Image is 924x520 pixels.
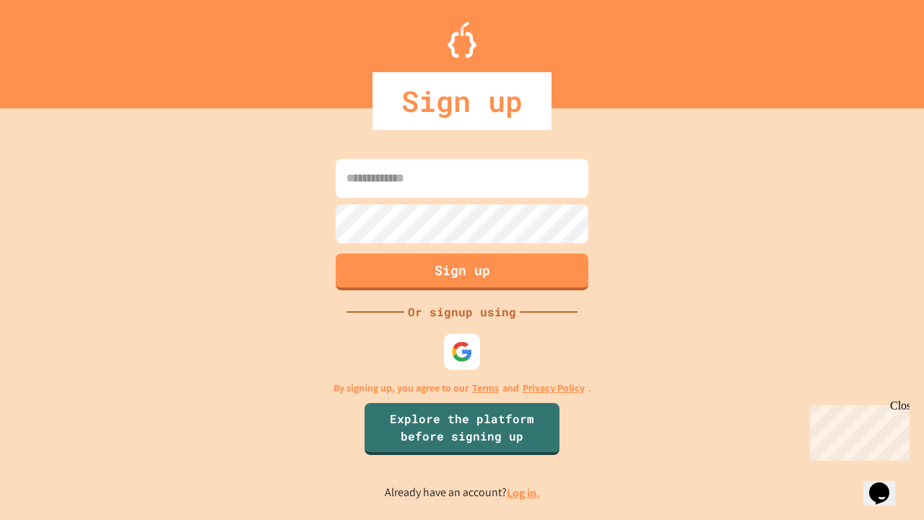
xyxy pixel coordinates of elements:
[372,72,552,130] div: Sign up
[334,381,591,396] p: By signing up, you agree to our and .
[385,484,540,502] p: Already have an account?
[523,381,585,396] a: Privacy Policy
[336,253,588,290] button: Sign up
[472,381,499,396] a: Terms
[863,462,910,506] iframe: chat widget
[365,403,559,455] a: Explore the platform before signing up
[448,22,476,58] img: Logo.svg
[507,485,540,500] a: Log in.
[404,303,520,321] div: Or signup using
[451,341,473,363] img: google-icon.svg
[6,6,100,92] div: Chat with us now!Close
[804,399,910,461] iframe: chat widget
